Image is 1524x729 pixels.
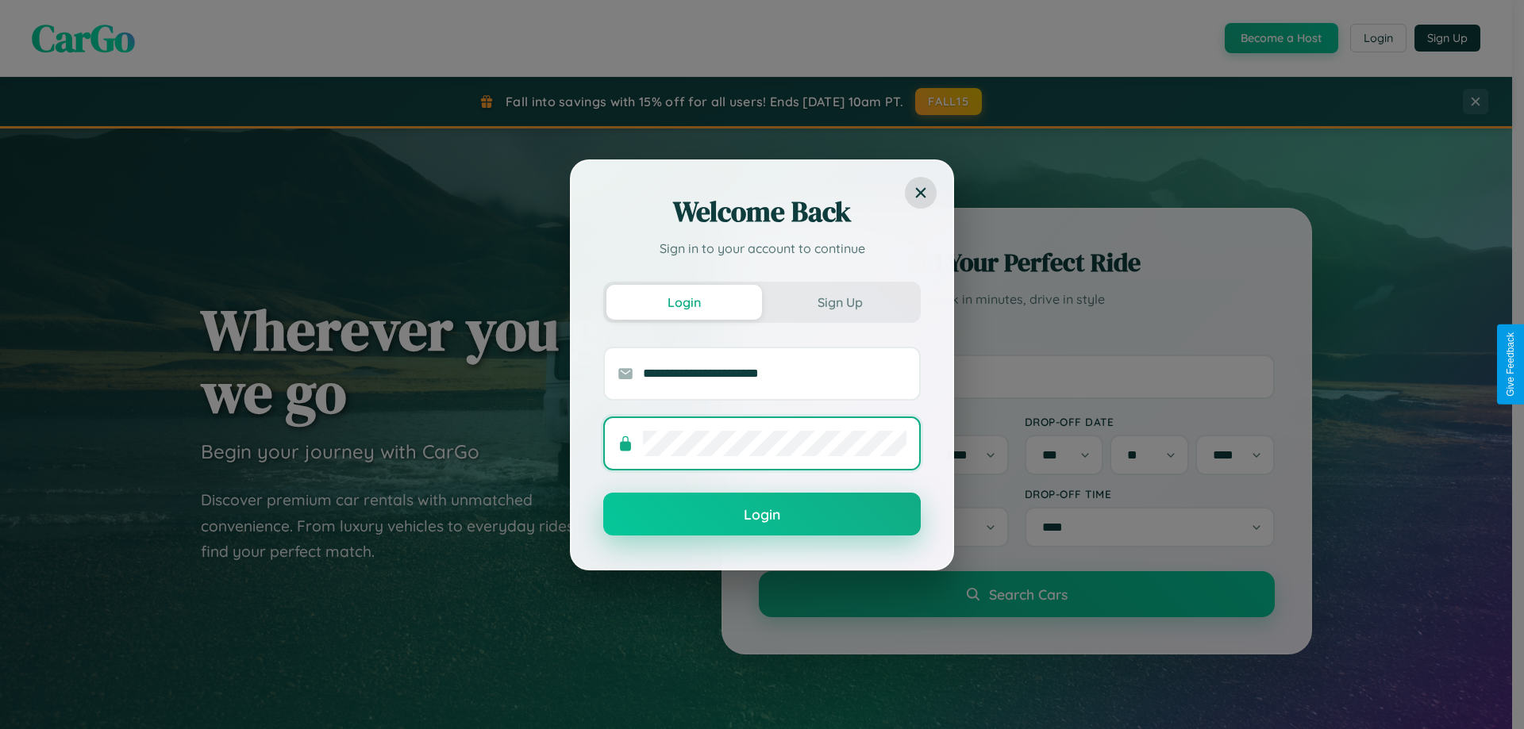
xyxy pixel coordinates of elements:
p: Sign in to your account to continue [603,239,921,258]
button: Login [606,285,762,320]
div: Give Feedback [1505,332,1516,397]
h2: Welcome Back [603,193,921,231]
button: Sign Up [762,285,918,320]
button: Login [603,493,921,535]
